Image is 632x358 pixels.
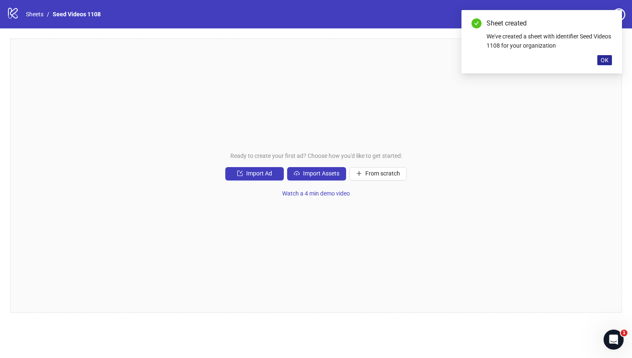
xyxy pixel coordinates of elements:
[246,170,272,177] span: Import Ad
[24,10,45,19] a: Sheets
[51,10,102,19] a: Seed Videos 1108
[349,167,407,180] button: From scratch
[230,151,402,160] span: Ready to create your first ad? Choose how you'd like to get started:
[356,170,362,176] span: plus
[621,330,627,336] span: 1
[487,32,612,50] div: We've created a sheet with identifier Seed Videos 1108 for your organization
[303,170,339,177] span: Import Assets
[601,57,609,63] span: OK
[275,187,357,201] button: Watch a 4 min demo video
[597,55,612,65] button: OK
[365,170,400,177] span: From scratch
[603,18,612,28] a: Close
[287,167,346,180] button: Import Assets
[225,167,284,180] button: Import Ad
[566,8,609,22] a: Settings
[471,18,482,28] span: check-circle
[487,18,612,28] div: Sheet created
[282,190,350,197] span: Watch a 4 min demo video
[294,170,300,176] span: cloud-upload
[47,10,49,19] li: /
[604,330,624,350] iframe: Intercom live chat
[613,8,625,21] span: question-circle
[237,170,243,176] span: import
